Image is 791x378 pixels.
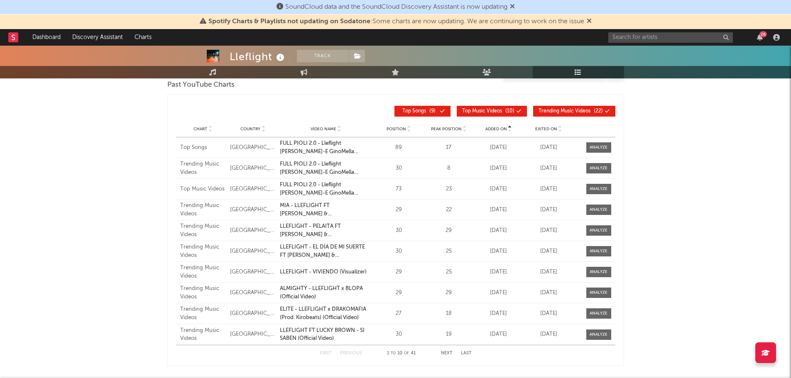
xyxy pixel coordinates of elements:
[539,109,603,114] span: ( 22 )
[280,160,372,176] a: FULL PIOLI 2.0 - Lleflight [PERSON_NAME]-E GinoMella Jordan23 [PERSON_NAME] [PERSON_NAME]
[759,31,767,37] div: 26
[230,227,276,235] div: [GEOGRAPHIC_DATA]
[27,29,66,46] a: Dashboard
[526,227,571,235] div: [DATE]
[180,327,226,343] div: Trending Music Videos
[526,310,571,318] div: [DATE]
[280,305,372,322] a: ELITE - LLEFLIGHT x DRAKOMAFIA (Prod. Kirobeats) (Official Video)
[526,185,571,193] div: [DATE]
[280,181,372,197] div: FULL PIOLI 2.0 - Lleflight [PERSON_NAME]-E GinoMella Jordan23 [PERSON_NAME] [PERSON_NAME]
[376,310,421,318] div: 27
[526,206,571,214] div: [DATE]
[539,109,590,114] span: Trending Music Videos
[180,285,226,301] div: Trending Music Videos
[391,351,396,355] span: to
[230,50,287,63] div: Lleflight
[376,206,421,214] div: 29
[180,185,226,193] div: Top Music Videos
[379,349,424,358] div: 1 10 41
[526,144,571,152] div: [DATE]
[280,243,372,259] a: LLEFLIGHT - EL DÍA DE MI SUERTE FT [PERSON_NAME] & [PERSON_NAME]
[376,247,421,256] div: 30
[280,285,372,301] a: ALMIGHTY - LLEFLIGHT x BLOPA (Official Video)
[180,305,226,322] div: Trending Music Videos
[426,268,471,276] div: 25
[426,310,471,318] div: 18
[535,127,557,132] span: Exited On
[441,351,453,356] button: Next
[526,164,571,173] div: [DATE]
[387,127,406,132] span: Position
[180,144,226,152] div: Top Songs
[180,243,226,259] div: Trending Music Videos
[462,109,514,114] span: ( 10 )
[320,351,332,356] button: First
[376,144,421,152] div: 89
[485,127,507,132] span: Added On
[476,268,522,276] div: [DATE]
[285,4,507,10] span: SoundCloud data and the SoundCloud Discovery Assistant is now updating
[180,202,226,218] div: Trending Music Videos
[462,109,502,114] span: Top Music Videos
[476,247,522,256] div: [DATE]
[426,164,471,173] div: 8
[280,268,372,276] a: LLEFLIGHT - VIVIENDO (Visualizer)
[608,32,733,43] input: Search for artists
[426,227,471,235] div: 29
[426,247,471,256] div: 25
[476,206,522,214] div: [DATE]
[376,330,421,339] div: 30
[180,222,226,239] div: Trending Music Videos
[526,330,571,339] div: [DATE]
[476,289,522,297] div: [DATE]
[230,144,276,152] div: [GEOGRAPHIC_DATA]
[230,268,276,276] div: [GEOGRAPHIC_DATA]
[230,330,276,339] div: [GEOGRAPHIC_DATA]
[230,206,276,214] div: [GEOGRAPHIC_DATA]
[180,264,226,280] div: Trending Music Videos
[533,106,615,117] button: Trending Music Videos(22)
[757,34,763,41] button: 26
[461,351,472,356] button: Last
[510,4,515,10] span: Dismiss
[376,289,421,297] div: 29
[587,18,592,25] span: Dismiss
[129,29,157,46] a: Charts
[311,127,336,132] span: Video Name
[476,185,522,193] div: [DATE]
[526,247,571,256] div: [DATE]
[476,310,522,318] div: [DATE]
[66,29,129,46] a: Discovery Assistant
[476,144,522,152] div: [DATE]
[297,50,349,62] button: Track
[193,127,207,132] span: Chart
[402,109,426,114] span: Top Songs
[167,80,235,90] span: Past YouTube Charts
[230,247,276,256] div: [GEOGRAPHIC_DATA]
[431,127,462,132] span: Peak Position
[280,222,372,239] a: LLEFLIGHT - PELAITA FT [PERSON_NAME] & [PERSON_NAME] (OFFICIAL VIDEO)
[240,127,260,132] span: Country
[526,268,571,276] div: [DATE]
[376,268,421,276] div: 29
[526,289,571,297] div: [DATE]
[280,202,372,218] a: MIA - LLEFLIGHT FT [PERSON_NAME] & [PERSON_NAME] (PROD. BEST)
[394,106,451,117] button: Top Songs(9)
[376,185,421,193] div: 73
[476,164,522,173] div: [DATE]
[280,327,372,343] div: LLEFLIGHT FT LUCKY BROWN - SI SABEN (Official Video)
[376,164,421,173] div: 30
[400,109,438,114] span: ( 9 )
[180,160,226,176] div: Trending Music Videos
[426,144,471,152] div: 17
[476,227,522,235] div: [DATE]
[230,185,276,193] div: [GEOGRAPHIC_DATA]
[376,227,421,235] div: 30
